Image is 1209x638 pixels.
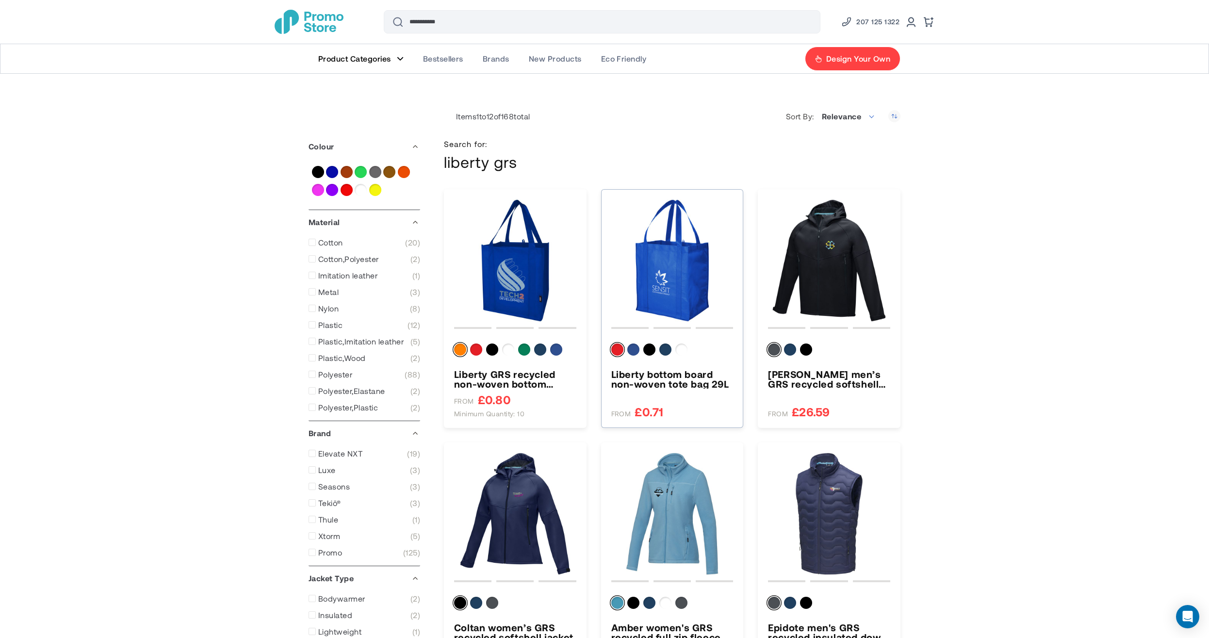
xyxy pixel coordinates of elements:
div: Royal blue [550,344,562,356]
a: Plastic 12 [309,320,420,330]
span: 2 [410,353,420,363]
span: 168 [501,112,514,121]
a: Liberty GRS recycled non-woven bottom board tote bag 29L [454,369,576,389]
a: Promo 125 [309,548,420,557]
div: Colour [309,134,420,159]
h3: [PERSON_NAME] men’s GRS recycled softshell jacket [768,369,890,389]
a: Liberty bottom board non-woven tote bag 29L [611,369,734,389]
span: 8 [410,304,420,313]
span: Elevate NXT [318,449,362,458]
div: Solid black [800,597,812,609]
div: Red [470,344,482,356]
span: 20 [405,238,420,247]
span: 2 [410,254,420,264]
a: Purple [326,184,338,196]
span: Product Categories [318,54,391,64]
span: 1 [476,112,479,121]
div: Solid black [800,344,812,356]
a: Black [312,166,324,178]
span: Brands [483,54,509,64]
div: Material [309,210,420,234]
img: Epidote men's GRS recycled insulated down bodywarmer [768,453,890,575]
div: Navy [784,597,796,609]
span: 2 [410,386,420,396]
a: Liberty bottom board non-woven tote bag 29L [611,199,734,322]
span: £0.80 [478,393,511,406]
a: Pink [312,184,324,196]
span: 2 [410,610,420,620]
label: Sort By [786,112,817,121]
div: Colour [611,597,734,613]
span: Polyester,Elastane [318,386,385,396]
img: Coltan women’s GRS recycled softshell jacket [454,453,576,575]
a: store logo [275,10,343,34]
a: Metal 3 [309,287,420,297]
span: Eco Friendly [601,54,647,64]
div: Navy [659,344,671,356]
span: Thule [318,515,338,524]
span: Xtorm [318,531,340,541]
a: Bodywarmer 2 [309,594,420,604]
span: FROM [454,397,474,406]
span: 3 [410,287,420,297]
div: Solid black [486,344,498,356]
a: Polyester 88 [309,370,420,379]
span: Seasons [318,482,350,491]
span: Promo [318,548,342,557]
span: Relevance [817,107,881,126]
a: Blue [326,166,338,178]
a: Xtorm 5 [309,531,420,541]
span: Plastic [318,320,343,330]
span: 88 [405,370,420,379]
a: Plastic,Wood 2 [309,353,420,363]
a: Cotton 20 [309,238,420,247]
span: £26.59 [792,406,830,418]
a: Liberty GRS recycled non-woven bottom board tote bag 29L [454,199,576,322]
span: 5 [410,337,420,346]
a: Amber women&#039;s GRS recycled full zip fleece jacket [611,453,734,575]
div: White [659,597,671,609]
div: NXT blue [611,597,623,609]
span: Plastic,Imitation leather [318,337,404,346]
a: Green [355,166,367,178]
span: 3 [410,482,420,491]
span: Minimum quantity: 10 [454,409,525,418]
a: Luxe 3 [309,465,420,475]
span: 1 [412,515,420,524]
span: Bestsellers [423,54,463,64]
span: 19 [407,449,420,458]
span: Nylon [318,304,339,313]
span: 5 [410,531,420,541]
span: 207 125 1322 [856,16,899,28]
div: Green [518,344,530,356]
span: Polyester [318,370,352,379]
img: Amber women's GRS recycled full zip fleece jacket [611,453,734,575]
img: Coltan men’s GRS recycled softshell jacket [768,199,890,322]
a: Imitation leather 1 [309,271,420,280]
a: Nylon 8 [309,304,420,313]
a: Insulated 2 [309,610,420,620]
a: Polyester,Plastic 2 [309,403,420,412]
div: Solid black [643,344,655,356]
span: 12 [487,112,494,121]
div: Colour [768,597,890,613]
a: Cotton,Polyester 2 [309,254,420,264]
a: Polyester,Elastane 2 [309,386,420,396]
a: Plastic,Imitation leather 5 [309,337,420,346]
a: Natural [383,166,395,178]
div: Open Intercom Messenger [1176,605,1199,628]
a: Tekiō® 3 [309,498,420,508]
a: Elevate NXT 19 [309,449,420,458]
span: £0.71 [635,406,663,418]
a: White [355,184,367,196]
span: FROM [611,409,631,418]
a: Brown [341,166,353,178]
p: Items to of total [444,112,530,121]
span: New Products [529,54,582,64]
span: 3 [410,498,420,508]
div: Storm grey [486,597,498,609]
span: Search for: [444,139,517,149]
span: 12 [408,320,420,330]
